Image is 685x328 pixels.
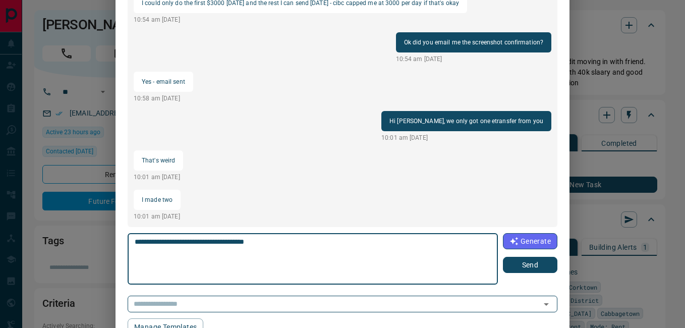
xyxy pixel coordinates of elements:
[134,173,183,182] p: 10:01 am [DATE]
[381,133,551,142] p: 10:01 am [DATE]
[389,115,543,127] p: Hi [PERSON_NAME], we only got one etransfer from you
[134,15,467,24] p: 10:54 am [DATE]
[134,212,181,221] p: 10:01 am [DATE]
[396,54,551,64] p: 10:54 am [DATE]
[142,154,175,167] p: That's weird
[539,297,553,311] button: Open
[503,233,557,249] button: Generate
[142,76,185,88] p: Yes - email sent
[142,194,173,206] p: I made two
[404,36,543,48] p: Ok did you email me the screenshot confirmation?
[503,257,557,273] button: Send
[134,94,193,103] p: 10:58 am [DATE]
